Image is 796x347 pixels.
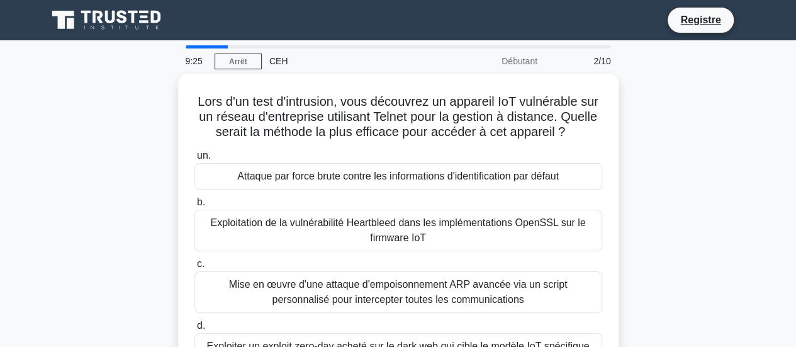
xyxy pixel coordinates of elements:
[269,56,288,66] font: CEH
[198,94,598,139] font: Lors d'un test d'intrusion, vous découvrez un appareil IoT vulnérable sur un réseau d'entreprise ...
[197,196,205,207] font: b.
[197,150,211,161] font: un.
[197,320,205,331] font: d.
[502,56,537,66] font: Débutant
[178,48,215,74] div: 9:25
[593,56,610,66] font: 2/10
[237,171,559,181] font: Attaque par force brute contre les informations d'identification par défaut
[197,258,205,269] font: c.
[680,14,720,25] font: Registre
[673,12,728,28] a: Registre
[229,57,247,66] font: Arrêt
[229,279,568,305] font: Mise en œuvre d'une attaque d'empoisonnement ARP avancée via un script personnalisé pour intercep...
[215,54,262,69] a: Arrêt
[210,217,585,243] font: Exploitation de la vulnérabilité Heartbleed dans les implémentations OpenSSL sur le firmware IoT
